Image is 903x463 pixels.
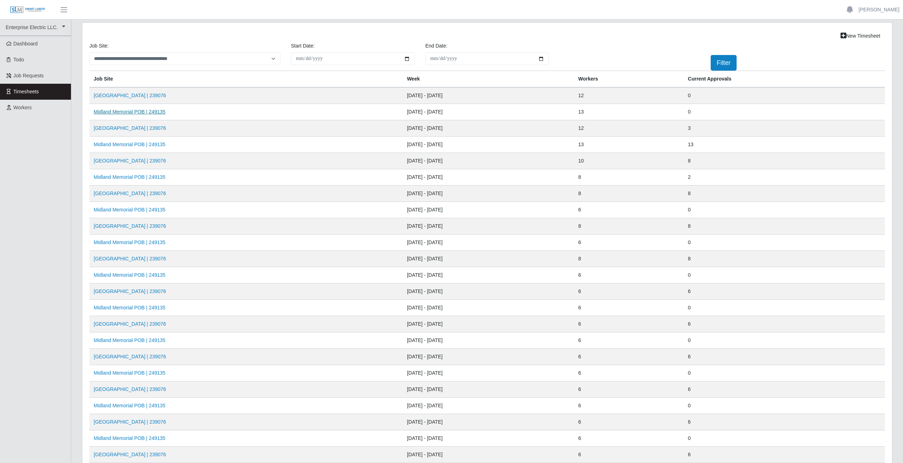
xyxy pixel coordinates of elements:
th: Workers [574,71,684,88]
td: 6 [574,235,684,251]
th: job site [89,71,403,88]
td: [DATE] - [DATE] [403,381,574,398]
td: 6 [574,316,684,332]
td: 6 [574,283,684,300]
td: [DATE] - [DATE] [403,398,574,414]
td: [DATE] - [DATE] [403,447,574,463]
td: 6 [574,332,684,349]
td: [DATE] - [DATE] [403,300,574,316]
td: [DATE] - [DATE] [403,186,574,202]
td: 6 [574,202,684,218]
td: 8 [574,218,684,235]
td: 0 [684,104,885,120]
td: 6 [574,300,684,316]
td: 6 [574,414,684,430]
td: [DATE] - [DATE] [403,251,574,267]
th: Current Approvals [684,71,885,88]
td: 6 [684,316,885,332]
a: [GEOGRAPHIC_DATA] | 239076 [94,288,166,294]
td: [DATE] - [DATE] [403,169,574,186]
td: 8 [684,153,885,169]
a: New Timesheet [836,30,885,42]
td: 6 [574,447,684,463]
a: Midland Memorial POB | 249135 [94,142,165,147]
label: job site: [89,42,109,50]
td: 0 [684,398,885,414]
td: 0 [684,235,885,251]
td: 6 [684,381,885,398]
a: Midland Memorial POB | 249135 [94,207,165,213]
td: [DATE] - [DATE] [403,87,574,104]
th: Week [403,71,574,88]
td: 3 [684,120,885,137]
td: 0 [684,87,885,104]
td: [DATE] - [DATE] [403,202,574,218]
td: [DATE] - [DATE] [403,365,574,381]
td: 6 [684,414,885,430]
td: 6 [574,398,684,414]
td: 0 [684,430,885,447]
td: [DATE] - [DATE] [403,283,574,300]
button: Filter [711,55,737,71]
span: Dashboard [13,41,38,46]
span: Timesheets [13,89,39,94]
td: [DATE] - [DATE] [403,120,574,137]
td: 13 [684,137,885,153]
a: [GEOGRAPHIC_DATA] | 239076 [94,158,166,164]
td: [DATE] - [DATE] [403,218,574,235]
a: [GEOGRAPHIC_DATA] | 239076 [94,386,166,392]
td: [DATE] - [DATE] [403,430,574,447]
td: [DATE] - [DATE] [403,137,574,153]
a: [GEOGRAPHIC_DATA] | 239076 [94,125,166,131]
td: 8 [684,218,885,235]
td: 0 [684,332,885,349]
img: SLM Logo [10,6,45,14]
a: [PERSON_NAME] [859,6,899,13]
a: Midland Memorial POB | 249135 [94,174,165,180]
a: Midland Memorial POB | 249135 [94,403,165,408]
td: 13 [574,137,684,153]
a: Midland Memorial POB | 249135 [94,370,165,376]
td: [DATE] - [DATE] [403,349,574,365]
a: [GEOGRAPHIC_DATA] | 239076 [94,419,166,425]
td: 6 [684,349,885,365]
td: 8 [574,251,684,267]
td: 6 [574,365,684,381]
td: 0 [684,365,885,381]
a: [GEOGRAPHIC_DATA] | 239076 [94,354,166,359]
td: [DATE] - [DATE] [403,267,574,283]
td: 6 [574,430,684,447]
a: Midland Memorial POB | 249135 [94,305,165,310]
td: 0 [684,267,885,283]
span: Todo [13,57,24,62]
a: Midland Memorial POB | 249135 [94,435,165,441]
a: [GEOGRAPHIC_DATA] | 239076 [94,321,166,327]
td: 8 [574,169,684,186]
td: 0 [684,300,885,316]
td: [DATE] - [DATE] [403,316,574,332]
td: [DATE] - [DATE] [403,104,574,120]
label: End Date: [425,42,447,50]
a: Midland Memorial POB | 249135 [94,109,165,115]
a: Midland Memorial POB | 249135 [94,239,165,245]
td: 0 [684,202,885,218]
a: [GEOGRAPHIC_DATA] | 239076 [94,223,166,229]
td: 8 [684,186,885,202]
a: [GEOGRAPHIC_DATA] | 239076 [94,93,166,98]
span: Job Requests [13,73,44,78]
a: Midland Memorial POB | 249135 [94,337,165,343]
td: 12 [574,87,684,104]
td: [DATE] - [DATE] [403,414,574,430]
td: [DATE] - [DATE] [403,235,574,251]
td: 8 [684,251,885,267]
td: 10 [574,153,684,169]
a: [GEOGRAPHIC_DATA] | 239076 [94,452,166,457]
td: 6 [684,283,885,300]
td: 6 [574,349,684,365]
a: [GEOGRAPHIC_DATA] | 239076 [94,191,166,196]
td: [DATE] - [DATE] [403,332,574,349]
span: Workers [13,105,32,110]
td: 6 [574,267,684,283]
label: Start Date: [291,42,315,50]
td: 6 [684,447,885,463]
